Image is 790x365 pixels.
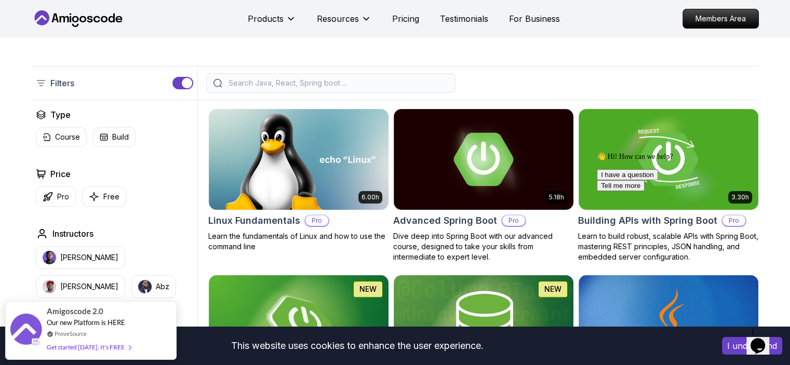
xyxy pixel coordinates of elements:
[60,252,118,263] p: [PERSON_NAME]
[317,12,371,33] button: Resources
[57,192,69,202] p: Pro
[392,12,419,25] a: Pricing
[47,305,103,317] span: Amigoscode 2.0
[52,227,93,240] h2: Instructors
[50,77,74,89] p: Filters
[36,246,125,269] button: instructor img[PERSON_NAME]
[746,323,780,355] iframe: chat widget
[156,281,169,292] p: Abz
[4,32,52,43] button: Tell me more
[226,78,449,88] input: Search Java, React, Spring boot ...
[103,192,119,202] p: Free
[394,109,573,210] img: Advanced Spring Boot card
[722,337,782,355] button: Accept cookies
[248,12,284,25] p: Products
[131,275,176,298] button: instructor imgAbz
[361,193,379,201] p: 6.00h
[502,215,525,226] p: Pro
[209,109,389,210] img: Linux Fundamentals card
[47,318,125,327] span: Our new Platform is HERE
[8,334,706,357] div: This website uses cookies to enhance the user experience.
[55,329,87,338] a: ProveSource
[93,127,136,147] button: Build
[208,231,389,252] p: Learn the fundamentals of Linux and how to use the command line
[55,132,80,142] p: Course
[43,280,56,293] img: instructor img
[682,9,759,29] a: Members Area
[4,21,65,32] button: I have a question
[544,284,561,294] p: NEW
[579,109,758,210] img: Building APIs with Spring Boot card
[4,5,80,12] span: 👋 Hi! How can we help?
[208,109,389,252] a: Linux Fundamentals card6.00hLinux FundamentalsProLearn the fundamentals of Linux and how to use t...
[36,275,125,298] button: instructor img[PERSON_NAME]
[393,109,574,262] a: Advanced Spring Boot card5.18hAdvanced Spring BootProDive deep into Spring Boot with our advanced...
[593,148,780,318] iframe: chat widget
[43,251,56,264] img: instructor img
[138,280,152,293] img: instructor img
[60,281,118,292] p: [PERSON_NAME]
[393,231,574,262] p: Dive deep into Spring Boot with our advanced course, designed to take your skills from intermedia...
[578,231,759,262] p: Learn to build robust, scalable APIs with Spring Boot, mastering REST principles, JSON handling, ...
[82,186,126,207] button: Free
[440,12,488,25] a: Testimonials
[36,127,87,147] button: Course
[317,12,359,25] p: Resources
[47,341,131,353] div: Get started [DATE]. It's FREE
[305,215,328,226] p: Pro
[248,12,296,33] button: Products
[50,109,71,121] h2: Type
[578,109,759,262] a: Building APIs with Spring Boot card3.30hBuilding APIs with Spring BootProLearn to build robust, s...
[549,193,564,201] p: 5.18h
[36,186,76,207] button: Pro
[4,4,191,43] div: 👋 Hi! How can we help?I have a questionTell me more
[683,9,758,28] p: Members Area
[393,213,497,228] h2: Advanced Spring Boot
[112,132,129,142] p: Build
[208,213,300,228] h2: Linux Fundamentals
[50,168,71,180] h2: Price
[578,213,717,228] h2: Building APIs with Spring Boot
[359,284,377,294] p: NEW
[509,12,560,25] a: For Business
[10,314,42,347] img: provesource social proof notification image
